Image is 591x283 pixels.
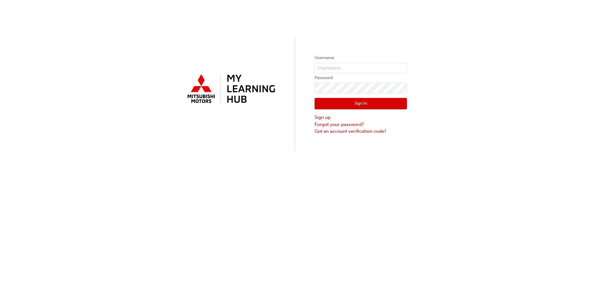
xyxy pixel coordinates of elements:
label: Password [315,74,407,82]
a: Forgot your password? [315,121,407,128]
img: mmal [184,72,276,107]
input: Username [315,63,407,73]
label: Username [315,54,407,62]
a: Sign up [315,114,407,121]
a: Got an account verification code? [315,128,407,135]
button: Sign In [315,98,407,110]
